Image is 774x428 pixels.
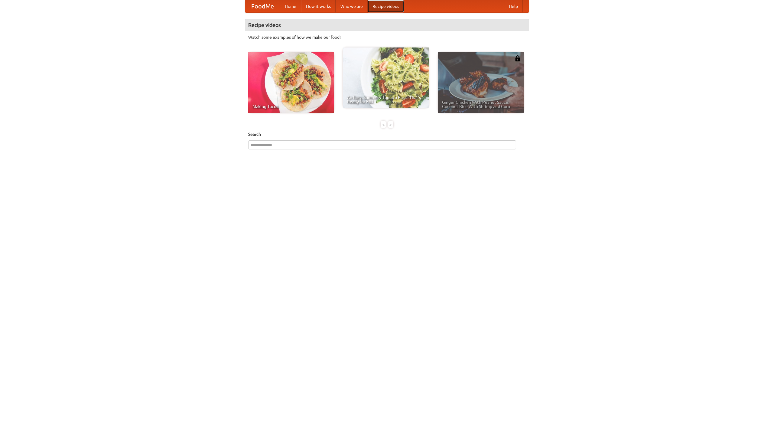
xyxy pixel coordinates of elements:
p: Watch some examples of how we make our food! [248,34,526,40]
span: Making Tacos [252,104,330,109]
span: An Easy, Summery Tomato Pasta That's Ready for Fall [347,95,424,104]
a: Help [504,0,523,12]
a: How it works [301,0,336,12]
h4: Recipe videos [245,19,529,31]
a: Home [280,0,301,12]
div: » [388,121,393,128]
img: 483408.png [515,55,521,61]
a: Recipe videos [368,0,404,12]
a: Who we are [336,0,368,12]
a: An Easy, Summery Tomato Pasta That's Ready for Fall [343,47,429,108]
a: FoodMe [245,0,280,12]
div: « [381,121,386,128]
h5: Search [248,131,526,137]
a: Making Tacos [248,52,334,113]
